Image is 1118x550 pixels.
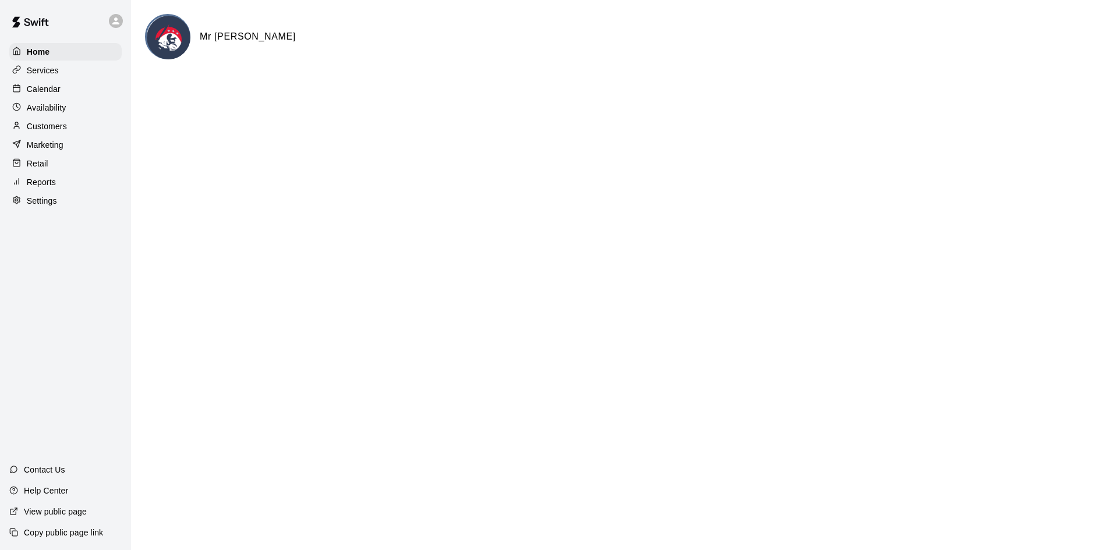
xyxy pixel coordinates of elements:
p: Contact Us [24,464,65,476]
a: Home [9,43,122,61]
a: Marketing [9,136,122,154]
h6: Mr [PERSON_NAME] [200,29,296,44]
p: Reports [27,176,56,188]
a: Calendar [9,80,122,98]
a: Customers [9,118,122,135]
p: Services [27,65,59,76]
p: Retail [27,158,48,169]
a: Availability [9,99,122,116]
p: Calendar [27,83,61,95]
p: Marketing [27,139,63,151]
p: Home [27,46,50,58]
a: Services [9,62,122,79]
p: Help Center [24,485,68,496]
p: View public page [24,506,87,517]
p: Customers [27,120,67,132]
p: Settings [27,195,57,207]
a: Reports [9,173,122,191]
p: Copy public page link [24,527,103,538]
img: Mr Cages logo [147,16,190,59]
a: Settings [9,192,122,210]
a: Retail [9,155,122,172]
p: Availability [27,102,66,113]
